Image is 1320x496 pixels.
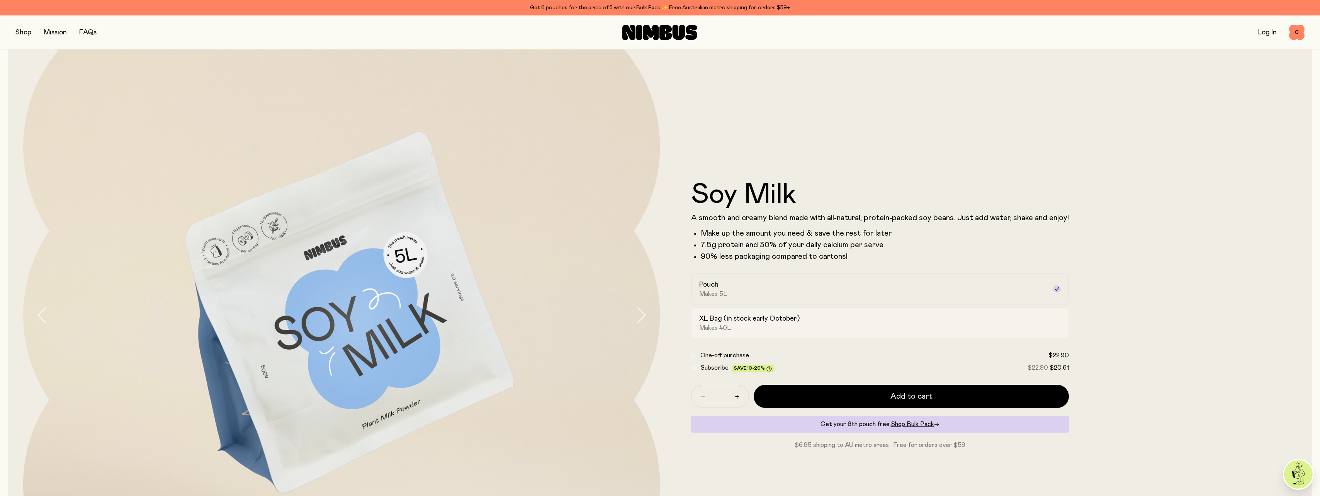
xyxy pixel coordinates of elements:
img: agent [1284,460,1313,489]
h2: Pouch [699,280,719,289]
span: $22.90 [1048,352,1069,358]
button: 0 [1289,25,1305,40]
span: One-off purchase [700,352,749,358]
span: Save [734,366,772,372]
div: Get 6 pouches for the price of 5 with our Bulk Pack ✨ Free Australian metro shipping for orders $59+ [15,3,1305,12]
span: $22.90 [1028,365,1048,371]
p: $6.95 shipping to AU metro areas · Free for orders over $59 [691,440,1069,450]
span: Makes 5L [699,290,727,298]
a: Log In [1257,29,1277,36]
button: Add to cart [754,385,1069,408]
a: Shop Bulk Pack→ [891,421,939,427]
p: 90% less packaging compared to cartons! [701,252,1069,261]
div: Get your 6th pouch free. [691,416,1069,433]
h1: Soy Milk [691,181,1069,209]
h2: XL Bag (in stock early October) [699,314,800,323]
a: FAQs [79,29,97,36]
p: A smooth and creamy blend made with all-natural, protein-packed soy beans. Just add water, shake ... [691,213,1069,223]
li: Make up the amount you need & save the rest for later [701,229,1069,238]
span: Subscribe [700,365,729,371]
a: Mission [44,29,67,36]
li: 7.5g protein and 30% of your daily calcium per serve [701,240,1069,250]
span: Makes 40L [699,324,731,332]
span: $20.61 [1050,365,1069,371]
span: 10-20% [747,366,765,370]
span: Shop Bulk Pack [891,421,934,427]
span: Add to cart [890,391,932,402]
